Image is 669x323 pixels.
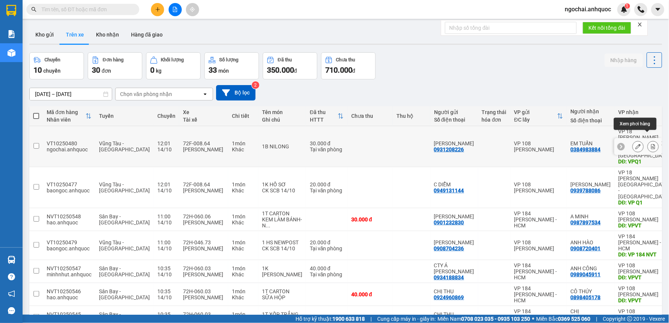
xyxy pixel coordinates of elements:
div: 72H-060.03 [183,265,224,271]
div: 0901232830 [434,219,464,225]
div: VT10250479 [47,239,91,245]
div: 11:00 [157,213,175,219]
div: 1 món [232,311,254,317]
div: 0384983884 [571,146,601,152]
div: 1B NILONG [262,143,302,149]
button: Nhập hàng [605,53,643,67]
span: caret-down [655,6,661,13]
div: Số điện thoại [571,117,611,123]
div: Tại văn phòng [310,271,344,277]
div: ANH VĂN [434,213,474,219]
input: Select a date range. [30,88,112,100]
div: 0908704236 [434,245,464,251]
th: Toggle SortBy [306,106,347,126]
div: Tên món [262,109,302,115]
button: Kết nối tổng đài [583,22,631,34]
div: 30.000 đ [351,216,389,222]
div: C DIỄM [434,181,474,187]
div: 1 món [232,239,254,245]
div: 72H-060.03 [183,288,224,294]
div: VP 184 [PERSON_NAME] - HCM [514,285,563,303]
div: Đã thu [278,57,292,62]
div: baongoc.anhquoc [47,245,91,251]
span: | [370,315,372,323]
button: Trên xe [60,26,90,44]
img: warehouse-icon [8,49,15,57]
div: 11:00 [157,239,175,245]
div: 1 món [232,181,254,187]
div: [PERSON_NAME] [183,146,224,152]
span: 1 [626,3,629,9]
span: kg [156,68,162,74]
div: KEM LÀM BÁNH-NHẸ TAY [262,216,302,229]
div: 0898405178 [571,294,601,300]
span: 10 [34,66,42,75]
span: Miền Bắc [536,315,591,323]
div: 0934188834 [434,274,464,280]
span: món [218,68,229,74]
div: 20.000 đ [310,239,344,245]
button: caret-down [651,3,664,16]
div: 1K QUẤN CHUNG [262,265,302,277]
div: Tài xế [183,117,224,123]
img: phone-icon [638,6,645,13]
span: close [637,22,643,27]
div: 12:01 [157,181,175,187]
div: 0989045911 [571,271,601,277]
span: notification [8,290,15,297]
span: 350.000 [267,66,294,75]
div: Sửa đơn hàng [632,141,644,152]
div: CK SCB 14/10 [262,187,302,193]
button: Số lượng33món [204,52,259,79]
div: Xem phơi hàng [614,118,657,130]
div: 0924960869 [434,294,464,300]
div: Khác [232,271,254,277]
span: 33 [209,66,217,75]
div: [PERSON_NAME] [183,245,224,251]
div: 14/10 [157,219,175,225]
div: 1 món [232,140,254,146]
div: 1 món [232,265,254,271]
button: Chuyến10chuyến [29,52,84,79]
button: Hàng đã giao [125,26,169,44]
div: Tuyến [99,113,150,119]
div: 14/10 [157,187,175,193]
div: 0939788086 [571,187,601,193]
span: message [8,307,15,314]
span: Vũng Tàu - [GEOGRAPHIC_DATA] [99,140,150,152]
div: 1T CARTON [262,210,302,216]
div: ĐC giao [619,117,663,123]
div: 12:01 [157,140,175,146]
div: Chuyến [44,57,60,62]
div: 14/10 [157,146,175,152]
div: VT10250477 [47,181,91,187]
div: VP nhận [619,109,663,115]
div: 10:35 [157,311,175,317]
span: Miền Nam [438,315,530,323]
div: Khác [232,187,254,193]
div: 60.000 đ [351,314,389,320]
span: ⚪️ [532,317,535,320]
div: 20.000 đ [310,181,344,187]
div: EM TUẤN [571,140,611,146]
sup: 2 [252,81,259,89]
button: Đơn hàng30đơn [88,52,142,79]
img: solution-icon [8,30,15,38]
div: CHỊ THU [434,288,474,294]
div: Người gửi [434,109,474,115]
div: 10:35 [157,265,175,271]
div: 1T CARTON [262,288,302,294]
div: NVT10250547 [47,265,91,271]
div: CK SCB 14/10 [262,245,302,251]
div: 72H-060.06 [183,213,224,219]
div: Thu hộ [396,113,427,119]
div: Trạng thái [482,109,507,115]
img: logo-vxr [6,5,16,16]
img: warehouse-icon [8,256,15,264]
div: ngochai.anhquoc [47,146,91,152]
div: 14/10 [157,245,175,251]
div: Đơn hàng [103,57,123,62]
div: Khác [232,219,254,225]
div: VP 18 [PERSON_NAME][GEOGRAPHIC_DATA] - [GEOGRAPHIC_DATA] [72,6,148,52]
div: CÔ THÚY [571,288,611,294]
